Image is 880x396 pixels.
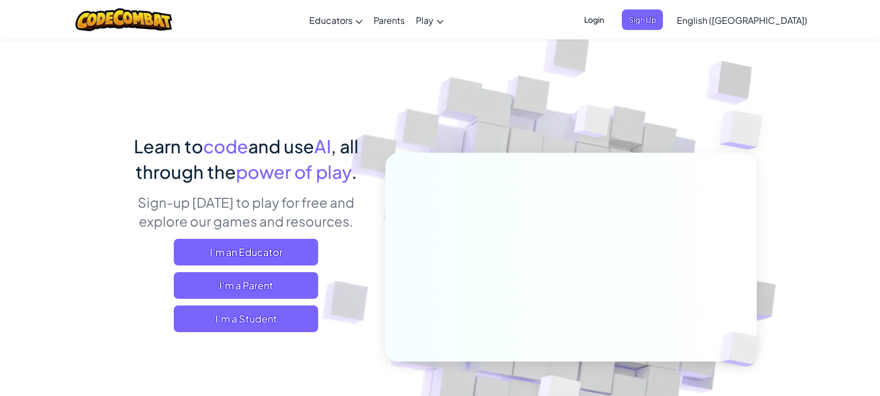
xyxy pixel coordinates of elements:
[174,272,318,299] a: I'm a Parent
[553,83,633,166] img: Overlap cubes
[248,135,314,157] span: and use
[697,83,793,177] img: Overlap cubes
[416,14,434,26] span: Play
[622,9,663,30] button: Sign Up
[314,135,331,157] span: AI
[351,161,357,183] span: .
[410,5,449,35] a: Play
[368,5,410,35] a: Parents
[236,161,351,183] span: power of play
[76,8,173,31] img: CodeCombat logo
[203,135,248,157] span: code
[309,14,353,26] span: Educators
[677,14,807,26] span: English ([GEOGRAPHIC_DATA])
[671,5,813,35] a: English ([GEOGRAPHIC_DATA])
[577,9,611,30] button: Login
[174,305,318,332] button: I'm a Student
[134,135,203,157] span: Learn to
[174,239,318,265] a: I'm an Educator
[702,309,785,390] img: Overlap cubes
[124,193,369,230] p: Sign-up [DATE] to play for free and explore our games and resources.
[304,5,368,35] a: Educators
